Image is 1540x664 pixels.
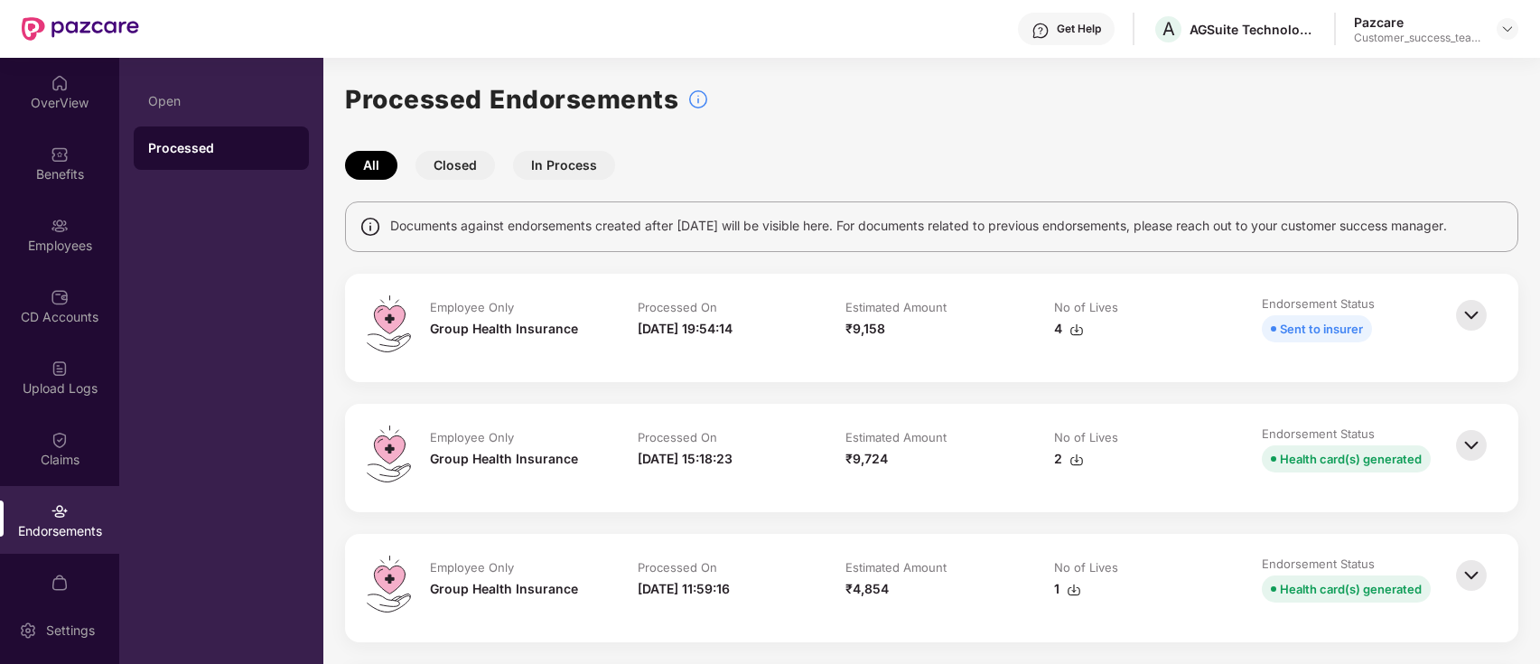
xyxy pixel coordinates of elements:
img: svg+xml;base64,PHN2ZyBpZD0iQmVuZWZpdHMiIHhtbG5zPSJodHRwOi8vd3d3LnczLm9yZy8yMDAwL3N2ZyIgd2lkdGg9Ij... [51,145,69,164]
img: New Pazcare Logo [22,17,139,41]
div: Group Health Insurance [430,579,578,599]
div: Processed On [638,429,717,445]
div: Customer_success_team_lead [1354,31,1480,45]
div: 2 [1054,449,1084,469]
span: Documents against endorsements created after [DATE] will be visible here. For documents related t... [390,216,1447,236]
img: svg+xml;base64,PHN2ZyBpZD0iRG93bmxvYWQtMzJ4MzIiIHhtbG5zPSJodHRwOi8vd3d3LnczLm9yZy8yMDAwL3N2ZyIgd2... [1069,323,1084,337]
img: svg+xml;base64,PHN2ZyB4bWxucz0iaHR0cDovL3d3dy53My5vcmcvMjAwMC9zdmciIHdpZHRoPSI0OS4zMiIgaGVpZ2h0PS... [367,295,411,352]
div: Employee Only [430,429,514,445]
img: svg+xml;base64,PHN2ZyBpZD0iQ0RfQWNjb3VudHMiIGRhdGEtbmFtZT0iQ0QgQWNjb3VudHMiIHhtbG5zPSJodHRwOi8vd3... [51,288,69,306]
div: Health card(s) generated [1280,579,1422,599]
div: Health card(s) generated [1280,449,1422,469]
img: svg+xml;base64,PHN2ZyBpZD0iQ2xhaW0iIHhtbG5zPSJodHRwOi8vd3d3LnczLm9yZy8yMDAwL3N2ZyIgd2lkdGg9IjIwIi... [51,431,69,449]
div: Endorsement Status [1262,295,1375,312]
img: svg+xml;base64,PHN2ZyB4bWxucz0iaHR0cDovL3d3dy53My5vcmcvMjAwMC9zdmciIHdpZHRoPSI0OS4zMiIgaGVpZ2h0PS... [367,426,411,482]
div: Settings [41,622,100,640]
div: No of Lives [1054,559,1118,575]
img: svg+xml;base64,PHN2ZyBpZD0iRG93bmxvYWQtMzJ4MzIiIHhtbG5zPSJodHRwOi8vd3d3LnczLm9yZy8yMDAwL3N2ZyIgd2... [1067,583,1081,597]
div: Estimated Amount [845,429,947,445]
img: svg+xml;base64,PHN2ZyBpZD0iRW1wbG95ZWVzIiB4bWxucz0iaHR0cDovL3d3dy53My5vcmcvMjAwMC9zdmciIHdpZHRoPS... [51,217,69,235]
div: Employee Only [430,299,514,315]
img: svg+xml;base64,PHN2ZyBpZD0iTXlfT3JkZXJzIiBkYXRhLW5hbWU9Ik15IE9yZGVycyIgeG1sbnM9Imh0dHA6Ly93d3cudz... [51,574,69,592]
h1: Processed Endorsements [345,79,678,119]
div: [DATE] 11:59:16 [638,579,730,599]
div: Endorsement Status [1262,556,1375,572]
img: svg+xml;base64,PHN2ZyB4bWxucz0iaHR0cDovL3d3dy53My5vcmcvMjAwMC9zdmciIHdpZHRoPSI0OS4zMiIgaGVpZ2h0PS... [367,556,411,613]
img: svg+xml;base64,PHN2ZyBpZD0iQmFjay0zMngzMiIgeG1sbnM9Imh0dHA6Ly93d3cudzMub3JnLzIwMDAvc3ZnIiB3aWR0aD... [1451,295,1491,335]
div: [DATE] 19:54:14 [638,319,733,339]
div: Pazcare [1354,14,1480,31]
div: Group Health Insurance [430,449,578,469]
div: Processed On [638,559,717,575]
div: ₹4,854 [845,579,889,599]
div: No of Lives [1054,429,1118,445]
span: A [1162,18,1175,40]
div: ₹9,724 [845,449,888,469]
button: Closed [415,151,495,180]
img: svg+xml;base64,PHN2ZyBpZD0iRHJvcGRvd24tMzJ4MzIiIHhtbG5zPSJodHRwOi8vd3d3LnczLm9yZy8yMDAwL3N2ZyIgd2... [1500,22,1515,36]
div: No of Lives [1054,299,1118,315]
img: svg+xml;base64,PHN2ZyBpZD0iSG9tZSIgeG1sbnM9Imh0dHA6Ly93d3cudzMub3JnLzIwMDAvc3ZnIiB3aWR0aD0iMjAiIG... [51,74,69,92]
div: Sent to insurer [1280,319,1363,339]
img: svg+xml;base64,PHN2ZyBpZD0iQmFjay0zMngzMiIgeG1sbnM9Imh0dHA6Ly93d3cudzMub3JnLzIwMDAvc3ZnIiB3aWR0aD... [1451,426,1491,465]
img: svg+xml;base64,PHN2ZyBpZD0iQmFjay0zMngzMiIgeG1sbnM9Imh0dHA6Ly93d3cudzMub3JnLzIwMDAvc3ZnIiB3aWR0aD... [1451,556,1491,595]
img: svg+xml;base64,PHN2ZyBpZD0iU2V0dGluZy0yMHgyMCIgeG1sbnM9Imh0dHA6Ly93d3cudzMub3JnLzIwMDAvc3ZnIiB3aW... [19,622,37,640]
img: svg+xml;base64,PHN2ZyBpZD0iSW5mbyIgeG1sbnM9Imh0dHA6Ly93d3cudzMub3JnLzIwMDAvc3ZnIiB3aWR0aD0iMTQiIG... [359,216,381,238]
div: Employee Only [430,559,514,575]
button: All [345,151,397,180]
div: [DATE] 15:18:23 [638,449,733,469]
div: Get Help [1057,22,1101,36]
img: svg+xml;base64,PHN2ZyBpZD0iRG93bmxvYWQtMzJ4MzIiIHhtbG5zPSJodHRwOi8vd3d3LnczLm9yZy8yMDAwL3N2ZyIgd2... [1069,453,1084,467]
div: Endorsement Status [1262,426,1375,442]
div: 1 [1054,579,1081,599]
img: svg+xml;base64,PHN2ZyBpZD0iSGVscC0zMngzMiIgeG1sbnM9Imh0dHA6Ly93d3cudzMub3JnLzIwMDAvc3ZnIiB3aWR0aD... [1031,22,1050,40]
div: ₹9,158 [845,319,885,339]
img: svg+xml;base64,PHN2ZyBpZD0iSW5mb18tXzMyeDMyIiBkYXRhLW5hbWU9IkluZm8gLSAzMngzMiIgeG1sbnM9Imh0dHA6Ly... [687,89,709,110]
div: Open [148,94,294,108]
div: Estimated Amount [845,299,947,315]
div: Group Health Insurance [430,319,578,339]
div: Processed On [638,299,717,315]
img: svg+xml;base64,PHN2ZyBpZD0iVXBsb2FkX0xvZ3MiIGRhdGEtbmFtZT0iVXBsb2FkIExvZ3MiIHhtbG5zPSJodHRwOi8vd3... [51,360,69,378]
img: svg+xml;base64,PHN2ZyBpZD0iRW5kb3JzZW1lbnRzIiB4bWxucz0iaHR0cDovL3d3dy53My5vcmcvMjAwMC9zdmciIHdpZH... [51,502,69,520]
div: AGSuite Technologies Pvt Ltd [1190,21,1316,38]
div: Estimated Amount [845,559,947,575]
div: Processed [148,139,294,157]
div: 4 [1054,319,1084,339]
button: In Process [513,151,615,180]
